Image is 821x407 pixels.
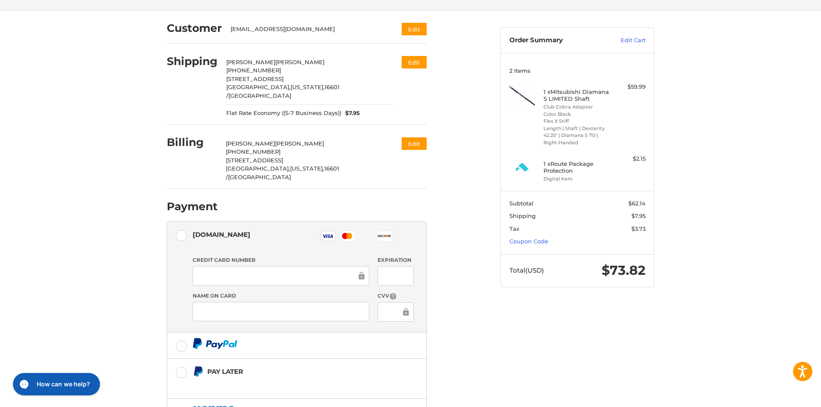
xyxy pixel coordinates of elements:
[543,125,609,146] li: Length | Shaft | Dexterity 42.25" | Diamana S 70 | Right-Handed
[226,140,275,147] span: [PERSON_NAME]
[509,67,646,74] h3: 2 Items
[193,338,237,349] img: PayPal icon
[543,160,609,174] h4: 1 x Route Package Protection
[193,227,250,242] div: [DOMAIN_NAME]
[226,157,283,164] span: [STREET_ADDRESS]
[226,75,284,82] span: [STREET_ADDRESS]
[193,380,373,388] iframe: PayPal Message 1
[167,136,217,149] h2: Billing
[193,256,369,264] label: Credit Card Number
[193,292,369,300] label: Name on Card
[543,103,609,111] li: Club Cobra Adapter
[341,109,360,118] span: $7.95
[226,109,341,118] span: Flat Rate Economy ((5-7 Business Days))
[509,200,534,207] span: Subtotal
[231,25,385,34] div: [EMAIL_ADDRESS][DOMAIN_NAME]
[207,364,372,379] div: Pay Later
[193,366,203,377] img: Pay Later icon
[226,67,281,74] span: [PHONE_NUMBER]
[290,84,325,90] span: [US_STATE],
[612,155,646,163] div: $2.15
[402,56,427,68] button: Edit
[543,111,609,118] li: Color Black
[509,266,544,274] span: Total (USD)
[543,88,609,103] h4: 1 x Mitsubishi Diamana S LIMITED Shaft
[378,292,413,300] label: CVV
[167,55,218,68] h2: Shipping
[543,175,609,183] li: Digital Item
[275,59,325,65] span: [PERSON_NAME]
[226,148,281,155] span: [PHONE_NUMBER]
[290,165,324,172] span: [US_STATE],
[602,262,646,278] span: $73.82
[543,118,609,125] li: Flex X Stiff
[612,83,646,91] div: $59.99
[9,370,103,398] iframe: Gorgias live chat messenger
[628,200,646,207] span: $62.14
[167,200,218,213] h2: Payment
[402,137,427,150] button: Edit
[226,84,340,99] span: 16601 /
[631,212,646,219] span: $7.95
[378,256,413,264] label: Expiration
[509,238,548,245] a: Coupon Code
[631,225,646,232] span: $3.73
[602,36,646,45] a: Edit Cart
[228,92,291,99] span: [GEOGRAPHIC_DATA]
[509,36,602,45] h3: Order Summary
[167,22,222,35] h2: Customer
[226,59,275,65] span: [PERSON_NAME]
[509,212,536,219] span: Shipping
[402,23,427,35] button: Edit
[226,165,339,180] span: 16601 /
[509,225,519,232] span: Tax
[226,84,290,90] span: [GEOGRAPHIC_DATA],
[228,174,291,180] span: [GEOGRAPHIC_DATA]
[226,165,290,172] span: [GEOGRAPHIC_DATA],
[275,140,324,147] span: [PERSON_NAME]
